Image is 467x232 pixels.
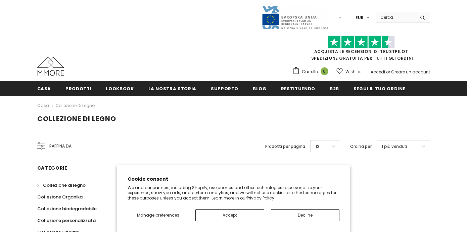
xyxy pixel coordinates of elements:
span: Prodotti [65,85,91,92]
a: Casa [37,81,51,96]
a: Creare un account [391,69,430,75]
a: Carrello 0 [292,67,332,77]
img: Javni Razpis [262,5,329,30]
a: Segui il tuo ordine [354,81,405,96]
span: supporto [211,85,238,92]
span: I più venduti [382,143,407,150]
a: Acquista le recensioni di TrustPilot [314,49,408,54]
a: Privacy Policy [247,195,274,201]
span: Casa [37,85,51,92]
a: Blog [253,81,267,96]
span: Lookbook [106,85,134,92]
span: or [386,69,390,75]
span: Wish List [345,68,363,75]
span: B2B [330,85,339,92]
span: Collezione di legno [43,182,86,188]
a: Casa [37,102,49,110]
a: Restituendo [281,81,315,96]
span: Blog [253,85,267,92]
span: Collezione biodegradabile [37,206,97,212]
a: Collezione biodegradabile [37,203,97,215]
a: Javni Razpis [262,14,329,20]
span: Manage preferences [137,212,179,218]
label: Prodotti per pagina [265,143,305,150]
a: Prodotti [65,81,91,96]
a: La nostra storia [148,81,196,96]
span: Categorie [37,165,67,171]
span: Raffina da [49,142,72,150]
a: Wish List [336,66,363,77]
a: Collezione personalizzata [37,215,96,226]
label: Ordina per [350,143,372,150]
a: B2B [330,81,339,96]
span: Carrello [302,68,318,75]
img: Casi MMORE [37,57,64,76]
span: Segui il tuo ordine [354,85,405,92]
h2: Cookie consent [128,176,340,183]
a: supporto [211,81,238,96]
span: EUR [356,14,364,21]
button: Decline [271,209,339,221]
span: Collezione Organika [37,194,83,200]
span: 0 [321,67,328,75]
a: Collezione di legno [55,103,95,108]
input: Search Site [376,12,415,22]
span: Collezione personalizzata [37,217,96,224]
span: Restituendo [281,85,315,92]
a: Lookbook [106,81,134,96]
span: La nostra storia [148,85,196,92]
button: Accept [195,209,264,221]
a: Accedi [371,69,385,75]
a: Collezione Organika [37,191,83,203]
a: Collezione di legno [37,179,86,191]
span: 12 [316,143,319,150]
p: We and our partners, including Shopify, use cookies and other technologies to personalize your ex... [128,185,340,201]
img: Fidati di Pilot Stars [328,36,395,49]
button: Manage preferences [128,209,189,221]
span: SPEDIZIONE GRATUITA PER TUTTI GLI ORDINI [292,39,430,61]
span: Collezione di legno [37,114,116,123]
